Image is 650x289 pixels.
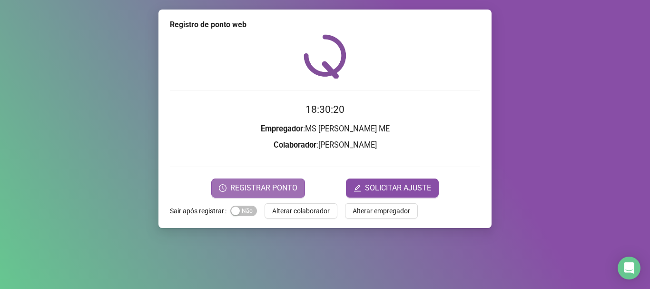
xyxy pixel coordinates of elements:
button: Alterar empregador [345,203,418,219]
button: Alterar colaborador [265,203,337,219]
div: Open Intercom Messenger [618,257,640,279]
button: editSOLICITAR AJUSTE [346,179,439,198]
span: SOLICITAR AJUSTE [365,182,431,194]
span: clock-circle [219,184,227,192]
span: REGISTRAR PONTO [230,182,297,194]
h3: : MS [PERSON_NAME] ME [170,123,480,135]
strong: Empregador [261,124,303,133]
label: Sair após registrar [170,203,230,219]
strong: Colaborador [274,140,316,149]
div: Registro de ponto web [170,19,480,30]
h3: : [PERSON_NAME] [170,139,480,151]
span: edit [354,184,361,192]
span: Alterar colaborador [272,206,330,216]
img: QRPoint [304,34,346,79]
button: REGISTRAR PONTO [211,179,305,198]
time: 18:30:20 [305,104,345,115]
span: Alterar empregador [353,206,410,216]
